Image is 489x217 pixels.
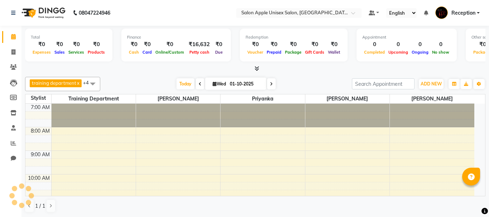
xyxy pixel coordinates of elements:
span: Wed [211,81,228,87]
div: ₹0 [154,40,186,49]
span: Today [176,78,194,89]
span: Reception [451,9,475,17]
span: Expenses [31,50,53,55]
span: Products [86,50,107,55]
span: Voucher [246,50,265,55]
div: ₹0 [141,40,154,49]
div: 0 [430,40,451,49]
div: 8:00 AM [29,127,51,135]
div: 0 [362,40,387,49]
span: Upcoming [387,50,410,55]
span: [PERSON_NAME] [305,94,389,103]
div: ₹0 [246,40,265,49]
span: priyanka [221,94,305,103]
div: ₹0 [213,40,225,49]
span: No show [430,50,451,55]
div: 10:00 AM [26,174,51,182]
span: Package [283,50,303,55]
span: training department [32,80,76,86]
span: ADD NEW [421,81,442,87]
span: Petty cash [188,50,211,55]
span: Cash [127,50,141,55]
div: ₹16,632 [186,40,213,49]
span: Ongoing [410,50,430,55]
div: Finance [127,34,225,40]
img: logo [18,3,67,23]
div: 9:00 AM [29,151,51,158]
span: +4 [83,80,94,85]
span: Prepaid [265,50,283,55]
div: ₹0 [31,40,53,49]
span: Card [141,50,154,55]
span: Sales [53,50,67,55]
span: Services [67,50,86,55]
div: Stylist [25,94,51,102]
span: Online/Custom [154,50,186,55]
button: ADD NEW [419,79,444,89]
div: Appointment [362,34,451,40]
div: 7:00 AM [29,104,51,111]
div: 0 [387,40,410,49]
span: Due [213,50,224,55]
span: [PERSON_NAME] [390,94,474,103]
img: Reception [435,6,448,19]
div: ₹0 [265,40,283,49]
a: x [76,80,79,86]
div: ₹0 [53,40,67,49]
span: 1 / 1 [35,202,45,210]
div: ₹0 [86,40,107,49]
div: ₹0 [303,40,326,49]
div: ₹0 [326,40,342,49]
span: Wallet [326,50,342,55]
b: 08047224946 [79,3,110,23]
input: 2025-10-01 [228,79,263,89]
span: Gift Cards [303,50,326,55]
span: Completed [362,50,387,55]
input: Search Appointment [352,78,415,89]
div: ₹0 [283,40,303,49]
div: Redemption [246,34,342,40]
span: [PERSON_NAME] [136,94,220,103]
div: 0 [410,40,430,49]
div: ₹0 [67,40,86,49]
span: training department [52,94,136,103]
div: ₹0 [127,40,141,49]
div: Total [31,34,107,40]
